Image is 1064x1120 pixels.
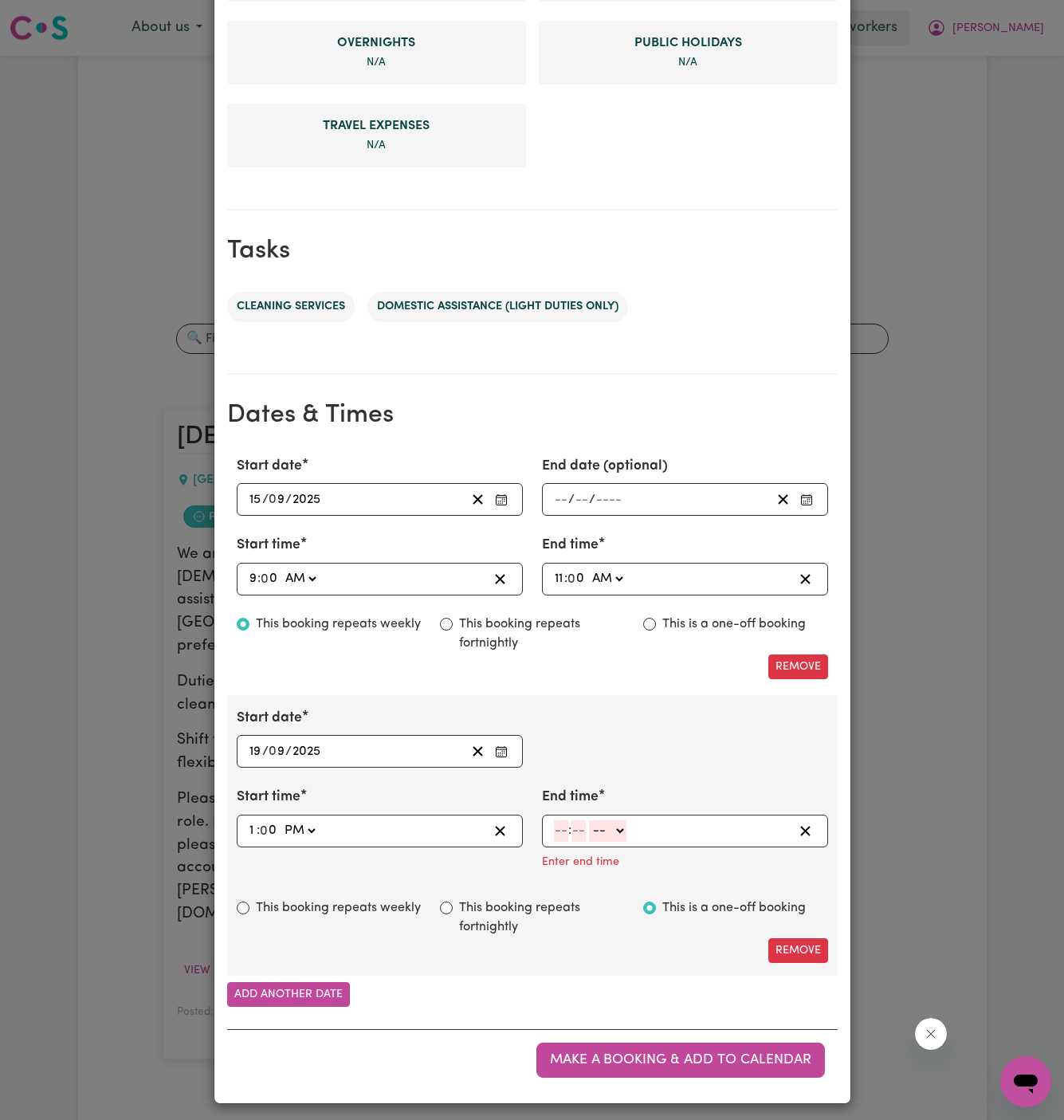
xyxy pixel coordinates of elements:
[292,741,322,762] input: ----
[568,493,575,507] span: /
[589,493,595,507] span: /
[227,400,838,430] h2: Dates & Times
[367,57,386,68] span: not specified
[554,568,564,590] input: --
[771,489,795,510] button: Clear End date (optional)
[227,236,838,266] h2: Tasks
[269,489,285,510] input: --
[550,1053,811,1067] span: Make a booking & add to calendar
[536,1043,825,1078] button: Make a booking & add to calendar
[292,489,322,510] input: ----
[662,898,806,918] label: This is a one-off booking
[237,708,302,729] label: Start date
[567,572,575,585] span: 0
[554,820,568,842] input: --
[257,823,260,838] span: :
[595,489,622,510] input: ----
[269,745,277,758] span: 0
[459,898,624,937] label: This booking repeats fortnightly
[285,493,292,507] span: /
[262,493,269,507] span: /
[237,787,300,808] label: Start time
[240,116,513,136] span: Travel Expense rate
[571,820,586,842] input: --
[262,745,269,759] span: /
[552,33,825,53] span: Public Holiday rate
[568,823,571,838] span: :
[249,489,262,510] input: --
[795,489,818,510] button: Enter End date (optional)
[227,292,355,322] li: Cleaning services
[1000,1056,1051,1107] iframe: Button to launch messaging window
[564,572,567,586] span: :
[678,57,697,68] span: not specified
[249,741,262,762] input: --
[465,741,490,762] button: Clear Start date
[768,654,828,679] button: Remove this date/time
[285,745,292,759] span: /
[662,615,806,634] label: This is a one-off booking
[575,489,589,510] input: --
[768,938,828,963] button: Remove this date/time
[260,824,268,837] span: 0
[269,741,285,762] input: --
[542,535,599,556] label: End time
[542,787,599,808] label: End time
[542,456,668,477] label: End date (optional)
[465,489,490,510] button: Clear Start date
[249,820,257,842] input: --
[261,820,278,842] input: --
[256,615,421,634] label: This booking repeats weekly
[490,741,512,762] button: Enter Start date
[261,572,269,585] span: 0
[542,854,619,871] p: Enter end time
[227,982,350,1007] button: Add another date
[256,898,421,918] label: This booking repeats weekly
[237,535,300,556] label: Start time
[257,572,261,586] span: :
[915,1018,947,1050] iframe: Close message
[237,456,302,477] label: Start date
[10,11,96,24] span: Need any help?
[249,568,257,590] input: --
[568,568,585,590] input: --
[261,568,278,590] input: --
[554,489,568,510] input: --
[269,493,277,506] span: 0
[367,140,386,151] span: not specified
[367,292,628,322] li: Domestic assistance (light duties only)
[490,489,512,510] button: Enter Start date
[240,33,513,53] span: Overnight rate
[459,615,624,653] label: This booking repeats fortnightly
